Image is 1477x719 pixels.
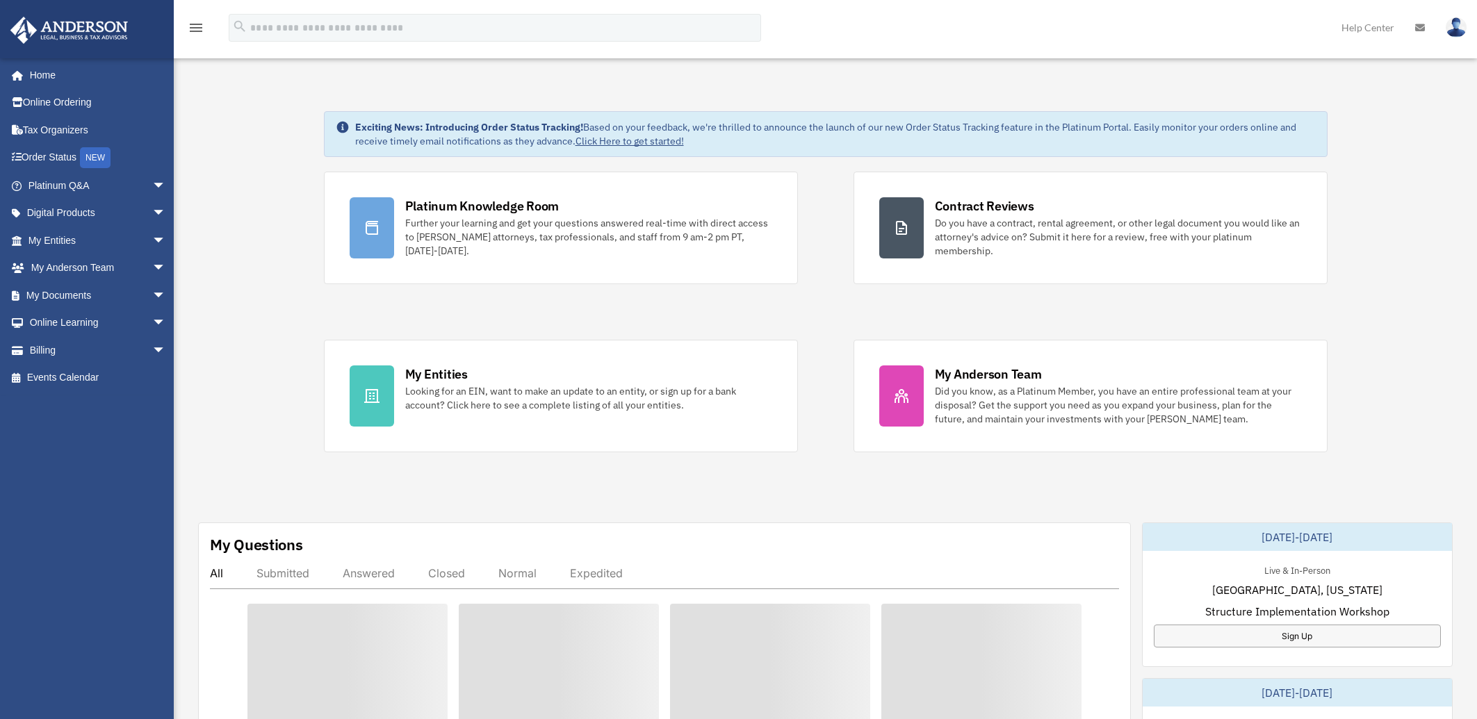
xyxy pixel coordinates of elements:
a: Online Ordering [10,89,187,117]
div: Submitted [256,566,309,580]
div: My Entities [405,365,468,383]
a: My Anderson Teamarrow_drop_down [10,254,187,282]
div: Answered [343,566,395,580]
span: arrow_drop_down [152,281,180,310]
div: Live & In-Person [1253,562,1341,577]
img: Anderson Advisors Platinum Portal [6,17,132,44]
a: Order StatusNEW [10,144,187,172]
div: Expedited [570,566,623,580]
a: My Entitiesarrow_drop_down [10,226,187,254]
a: My Entities Looking for an EIN, want to make an update to an entity, or sign up for a bank accoun... [324,340,798,452]
div: Based on your feedback, we're thrilled to announce the launch of our new Order Status Tracking fe... [355,120,1316,148]
a: Digital Productsarrow_drop_down [10,199,187,227]
a: Platinum Q&Aarrow_drop_down [10,172,187,199]
div: My Questions [210,534,303,555]
div: Did you know, as a Platinum Member, you have an entire professional team at your disposal? Get th... [935,384,1302,426]
div: All [210,566,223,580]
a: Tax Organizers [10,116,187,144]
div: Contract Reviews [935,197,1034,215]
div: Closed [428,566,465,580]
div: My Anderson Team [935,365,1042,383]
span: Structure Implementation Workshop [1205,603,1389,620]
span: [GEOGRAPHIC_DATA], [US_STATE] [1212,581,1382,598]
div: Normal [498,566,537,580]
div: NEW [80,147,111,168]
span: arrow_drop_down [152,336,180,365]
div: [DATE]-[DATE] [1143,523,1452,551]
a: Billingarrow_drop_down [10,336,187,364]
a: My Anderson Team Did you know, as a Platinum Member, you have an entire professional team at your... [854,340,1328,452]
span: arrow_drop_down [152,172,180,200]
span: arrow_drop_down [152,309,180,338]
a: menu [188,24,204,36]
div: Do you have a contract, rental agreement, or other legal document you would like an attorney's ad... [935,216,1302,258]
div: [DATE]-[DATE] [1143,679,1452,706]
strong: Exciting News: Introducing Order Status Tracking! [355,121,583,133]
div: Platinum Knowledge Room [405,197,560,215]
a: Platinum Knowledge Room Further your learning and get your questions answered real-time with dire... [324,172,798,284]
div: Looking for an EIN, want to make an update to an entity, or sign up for a bank account? Click her... [405,384,772,412]
i: menu [188,19,204,36]
a: My Documentsarrow_drop_down [10,281,187,309]
a: Sign Up [1154,625,1441,647]
a: Online Learningarrow_drop_down [10,309,187,337]
div: Further your learning and get your questions answered real-time with direct access to [PERSON_NAM... [405,216,772,258]
a: Events Calendar [10,364,187,392]
a: Contract Reviews Do you have a contract, rental agreement, or other legal document you would like... [854,172,1328,284]
a: Home [10,61,180,89]
img: User Pic [1446,17,1467,38]
span: arrow_drop_down [152,199,180,228]
span: arrow_drop_down [152,226,180,255]
i: search [232,19,247,34]
span: arrow_drop_down [152,254,180,283]
a: Click Here to get started! [576,135,684,147]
